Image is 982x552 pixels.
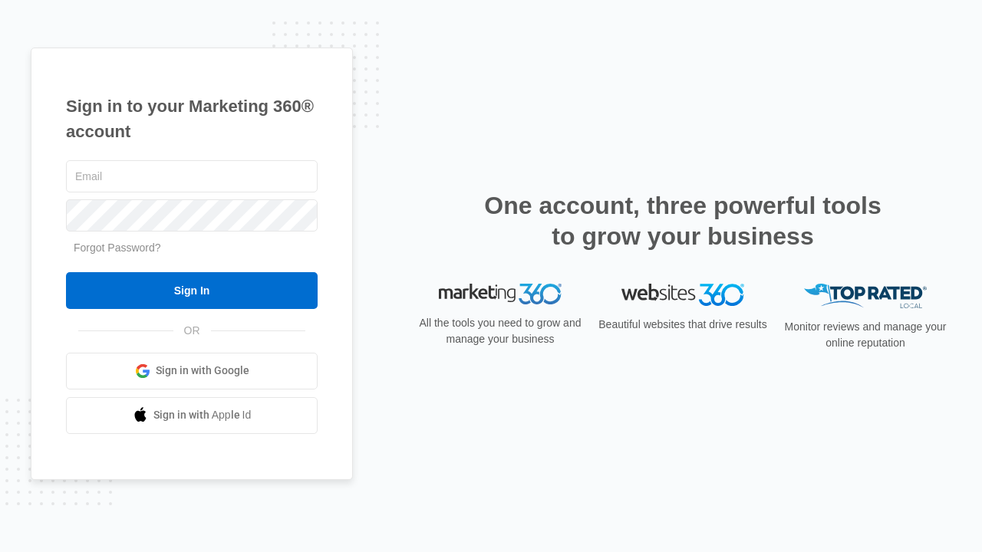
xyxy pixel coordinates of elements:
[66,397,318,434] a: Sign in with Apple Id
[439,284,562,305] img: Marketing 360
[804,284,927,309] img: Top Rated Local
[66,160,318,192] input: Email
[621,284,744,306] img: Websites 360
[66,353,318,389] a: Sign in with Google
[66,94,318,144] h1: Sign in to your Marketing 360® account
[479,190,886,251] h2: One account, three powerful tools to grow your business
[414,315,586,347] p: All the tools you need to grow and manage your business
[153,407,252,423] span: Sign in with Apple Id
[173,323,211,339] span: OR
[779,319,951,351] p: Monitor reviews and manage your online reputation
[66,272,318,309] input: Sign In
[597,317,769,333] p: Beautiful websites that drive results
[156,363,249,379] span: Sign in with Google
[74,242,161,254] a: Forgot Password?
